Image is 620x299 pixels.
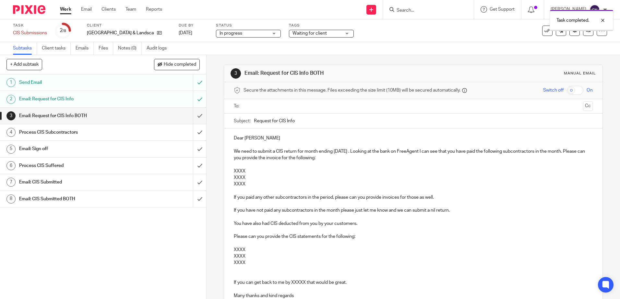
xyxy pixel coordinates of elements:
a: Files [99,42,113,55]
span: Secure the attachments in this message. Files exceeding the size limit (10MB) will be secured aut... [244,87,460,94]
span: In progress [220,31,242,36]
p: [GEOGRAPHIC_DATA] & Landscaping [87,30,154,36]
h1: Email: CIS Submitted [19,177,131,187]
label: Subject: [234,118,251,124]
div: 4 [6,128,16,137]
div: CIS Submissions [13,30,47,36]
div: 8 [6,194,16,204]
h1: Process CIS Suffered [19,161,131,171]
a: Client tasks [42,42,71,55]
div: 2 [60,27,66,34]
p: XXXX [234,174,592,181]
a: Reports [146,6,162,13]
p: We need to submit a CIS return for month ending [DATE] . Looking at the bank on FreeAgent I can s... [234,148,592,161]
h1: Process CIS Subcontractors [19,127,131,137]
span: Waiting for client [292,31,327,36]
span: Switch off [543,87,564,94]
span: Hide completed [164,62,196,67]
p: XXXX [234,260,592,266]
label: Due by [179,23,208,28]
p: XXXX [234,168,592,174]
p: XXXX [234,181,592,187]
label: Status [216,23,281,28]
p: You have also had CIS deducted from you by your customers. [234,220,592,227]
div: 1 [6,78,16,87]
p: XXXX [234,253,592,260]
p: Please can you provide the CIS statements for the following: [234,233,592,240]
a: Work [60,6,71,13]
button: Cc [583,101,593,111]
label: Task [13,23,47,28]
img: svg%3E [590,5,600,15]
span: On [587,87,593,94]
label: Client [87,23,171,28]
p: Many thanks and kind regards [234,293,592,299]
img: Pixie [13,5,45,14]
label: Tags [289,23,354,28]
a: Audit logs [147,42,172,55]
small: /8 [63,29,66,33]
a: Email [81,6,92,13]
label: To: [234,103,241,109]
h1: Email: CIS Submitted BOTH [19,194,131,204]
span: [DATE] [179,31,192,35]
h1: Email: Request for CIS Info BOTH [244,70,427,77]
a: Team [125,6,136,13]
p: Task completed. [556,17,589,24]
a: Clients [101,6,116,13]
div: 7 [6,178,16,187]
h1: Email: Request for CIS Info [19,94,131,104]
div: Manual email [564,71,596,76]
p: If you paid any other subcontractors in the period, please can you provide invoices for those as ... [234,194,592,201]
h1: Send Email [19,78,131,87]
p: Dear [PERSON_NAME] [234,135,592,141]
a: Subtasks [13,42,37,55]
button: + Add subtask [6,59,42,70]
a: Emails [76,42,94,55]
h1: Email: Request for CIS Info BOTH [19,111,131,121]
h1: Email: Sign off [19,144,131,154]
div: 5 [6,145,16,154]
div: 3 [231,68,241,79]
div: 2 [6,95,16,104]
p: If you can get back to me by XXXXX that would be great. [234,279,592,286]
div: 6 [6,161,16,170]
p: If you have not paid any subcontractors in the month please just let me know and we can submit a ... [234,207,592,214]
a: Notes (0) [118,42,142,55]
p: XXXX [234,247,592,253]
div: 3 [6,111,16,120]
button: Hide completed [154,59,200,70]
